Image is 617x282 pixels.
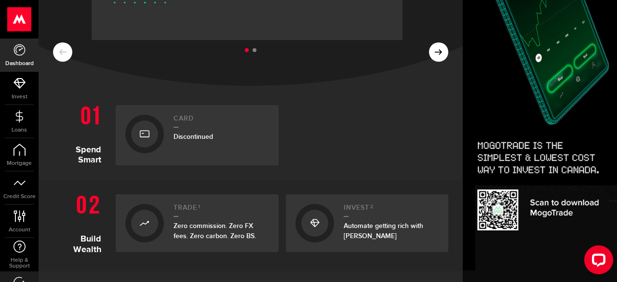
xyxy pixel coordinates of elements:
[174,133,213,141] span: Discontinued
[344,204,439,217] h2: Invest
[198,204,201,210] sup: 1
[344,222,423,240] span: Automate getting rich with [PERSON_NAME]
[370,204,374,210] sup: 2
[174,204,269,217] h2: Trade
[286,194,449,252] a: Invest2Automate getting rich with [PERSON_NAME]
[174,115,269,128] h2: Card
[53,189,108,257] h1: Build Wealth
[116,194,279,252] a: Trade1Zero commission. Zero FX fees. Zero carbon. Zero BS.
[577,242,617,282] iframe: LiveChat chat widget
[116,105,279,165] a: CardDiscontinued
[53,100,108,165] h1: Spend Smart
[174,222,256,240] span: Zero commission. Zero FX fees. Zero carbon. Zero BS.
